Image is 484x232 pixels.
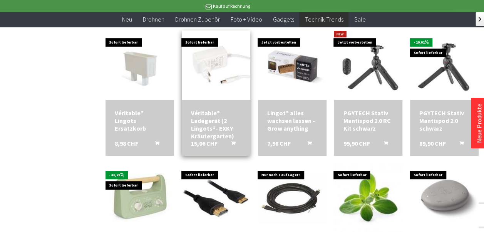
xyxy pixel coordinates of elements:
[343,140,370,147] span: 99,90 CHF
[117,12,137,27] a: Neu
[115,109,165,132] div: Véritable® Lingots Ersatzkorb
[231,15,262,23] span: Foto + Video
[258,172,327,224] img: PureLink Kabel HDMI - Mini-HDMI (HDMI-C), 5 m
[182,172,250,224] img: Delock Kabel 4K 30Hz HDMI - Mini-HDMI (HDMI-C), 1 m, Schwarz
[170,12,225,27] a: Drohnen Zubehör
[175,15,220,23] span: Drohnen Zubehör
[334,31,402,99] img: PGYTECH Stativ Mantispod 2.0 RC Kit schwarz
[122,15,132,23] span: Neu
[410,31,479,99] img: PGYTECH Stativ Mantispod 2.0 schwarz
[267,12,299,27] a: Gadgets
[343,109,393,132] a: PGYTECH Stativ Mantispod 2.0 RC Kit schwarz 99,90 CHF In den Warenkorb
[354,15,365,23] span: Sale
[299,12,348,27] a: Technik-Trends
[305,15,343,23] span: Technik-Trends
[143,15,164,23] span: Drohnen
[109,167,171,229] img: Morphée - Mediationsbox für Kinder DE-EN-US-SP, geprüfte Retoure
[479,17,481,22] span: 
[146,140,164,150] button: In den Warenkorb
[106,31,174,99] img: Véritable® Lingots Ersatzkorb
[419,109,469,132] a: PGYTECH Stativ Mantispod 2.0 schwarz 89,90 CHF In den Warenkorb
[191,109,241,140] div: Véritable® Ladegerät (2 Lingots®- EXKY Kräutergarten)
[273,15,294,23] span: Gadgets
[115,109,165,132] a: Véritable® Lingots Ersatzkorb 8,98 CHF In den Warenkorb
[450,140,469,150] button: In den Warenkorb
[348,12,371,27] a: Sale
[298,140,317,150] button: In den Warenkorb
[182,31,250,99] img: Véritable® Ladegerät (2 Lingots®- EXKY Kräutergarten)
[191,109,241,140] a: Véritable® Ladegerät (2 Lingots®- EXKY Kräutergarten) 15,06 CHF In den Warenkorb
[267,109,317,132] div: Lingot® alles wachsen lassen - Grow anything
[115,140,138,147] span: 8,98 CHF
[343,109,393,132] div: PGYTECH Stativ Mantispod 2.0 RC Kit schwarz
[137,12,170,27] a: Drohnen
[419,140,446,147] span: 89,90 CHF
[374,140,392,150] button: In den Warenkorb
[267,109,317,132] a: Lingot® alles wachsen lassen - Grow anything 7,98 CHF In den Warenkorb
[222,140,240,150] button: In den Warenkorb
[225,12,267,27] a: Foto + Video
[258,31,327,99] img: Lingot® alles wachsen lassen - Grow anything
[475,104,483,143] a: Neue Produkte
[419,109,469,132] div: PGYTECH Stativ Mantispod 2.0 schwarz
[191,140,218,147] span: 15,06 CHF
[267,140,291,147] span: 7,98 CHF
